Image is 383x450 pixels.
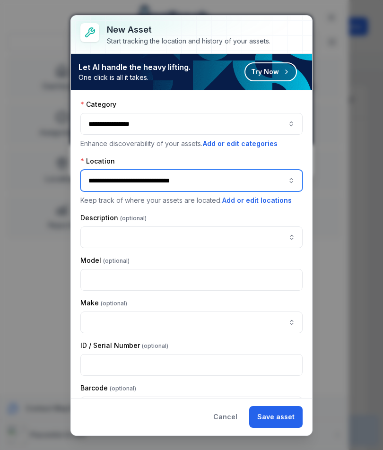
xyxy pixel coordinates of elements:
label: Category [80,100,116,109]
label: Barcode [80,383,136,393]
button: Add or edit categories [202,138,278,149]
div: Start tracking the location and history of your assets. [107,36,270,46]
label: Model [80,256,130,265]
button: Add or edit locations [222,195,292,206]
label: ID / Serial Number [80,341,168,350]
button: Cancel [205,406,245,428]
span: One click is all it takes. [78,73,191,82]
label: Description [80,213,147,223]
button: Try Now [244,62,297,81]
input: asset-add:cf[ca1b6296-9635-4ae3-ae60-00faad6de89d]-label [80,312,303,333]
p: Enhance discoverability of your assets. [80,138,303,149]
input: asset-add:description-label [80,226,303,248]
strong: Let AI handle the heavy lifting. [78,61,191,73]
button: Save asset [249,406,303,428]
h3: New asset [107,23,270,36]
label: Location [80,156,115,166]
p: Keep track of where your assets are located. [80,195,303,206]
label: Make [80,298,127,308]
